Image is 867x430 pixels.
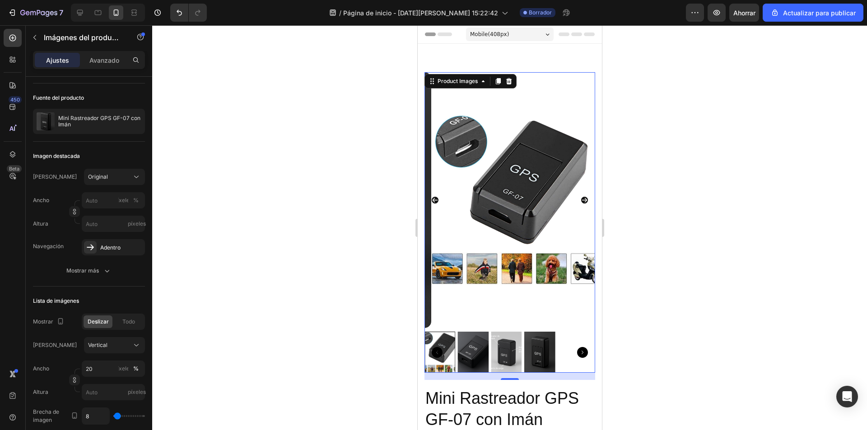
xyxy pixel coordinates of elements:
[733,9,755,17] font: Ahorrar
[10,97,20,103] font: 450
[128,220,146,227] font: píxeles
[339,9,341,17] font: /
[66,267,99,274] font: Mostrar más
[33,173,77,180] font: [PERSON_NAME]
[100,244,121,251] font: Adentro
[33,408,59,423] font: Brecha de imagen
[33,365,49,372] font: Ancho
[58,115,142,128] font: Mini Rastreador GPS GF-07 con Imán
[343,9,498,17] font: Página de inicio - [DATE][PERSON_NAME] 15:22:42
[84,337,145,353] button: Vertical
[88,318,109,325] font: Deslizar
[33,197,49,203] font: Ancho
[59,8,63,17] font: 7
[82,384,145,400] input: píxeles
[33,243,64,250] font: Navegación
[33,388,48,395] font: Altura
[529,9,552,16] font: Borrador
[836,386,858,407] div: Abrir Intercom Messenger
[763,4,863,22] button: Actualizar para publicar
[418,25,602,430] iframe: Área de diseño
[33,94,84,101] font: Fuente del producto
[118,195,129,206] button: %
[783,9,856,17] font: Actualizar para publicar
[133,365,139,372] font: %
[729,4,759,22] button: Ahorrar
[33,263,145,279] button: Mostrar más
[118,363,129,374] button: %
[7,362,177,406] h2: Mini Rastreador GPS GF-07 con Imán
[128,388,146,395] font: píxeles
[82,216,145,232] input: píxeles
[170,4,207,22] div: Deshacer/Rehacer
[89,56,119,64] font: Avanzado
[114,365,132,372] font: píxeles
[82,361,145,377] input: píxeles%
[33,220,48,227] font: Altura
[82,408,109,424] input: Auto
[4,4,67,22] button: 7
[44,33,123,42] font: Imágenes del producto
[33,153,80,159] font: Imagen destacada
[84,169,145,185] button: Original
[33,342,77,348] font: [PERSON_NAME]
[44,32,121,43] p: Imágenes del producto
[88,173,108,180] font: Original
[114,197,132,203] font: píxeles
[37,112,55,130] img: imagen de característica del producto
[122,318,135,325] font: Todo
[88,342,107,348] font: Vertical
[33,297,79,304] font: Lista de imágenes
[33,318,53,325] font: Mostrar
[133,197,139,203] font: %
[46,56,69,64] font: Ajustes
[131,195,141,206] button: píxeles
[9,166,19,172] font: Beta
[82,192,145,208] input: píxeles%
[131,363,141,374] button: píxeles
